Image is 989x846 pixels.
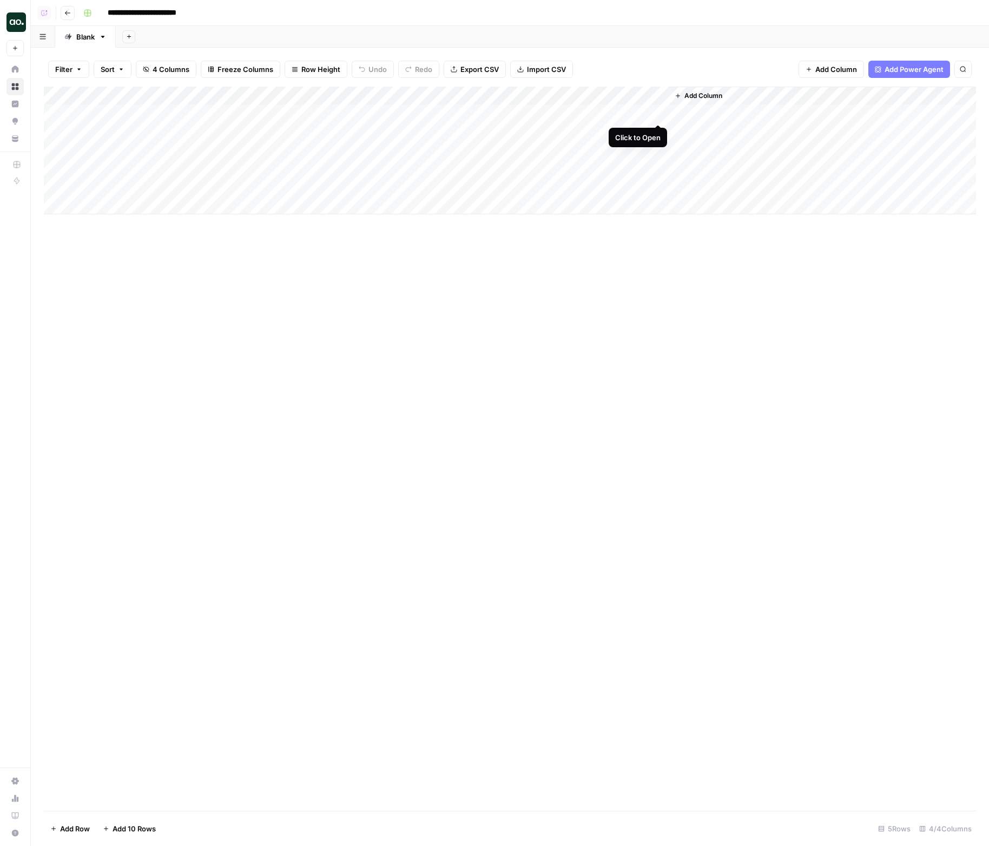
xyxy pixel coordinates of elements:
[48,61,89,78] button: Filter
[285,61,347,78] button: Row Height
[6,772,24,790] a: Settings
[217,64,273,75] span: Freeze Columns
[113,823,156,834] span: Add 10 Rows
[6,95,24,113] a: Insights
[76,31,95,42] div: Blank
[915,820,976,837] div: 4/4 Columns
[615,132,661,143] div: Click to Open
[874,820,915,837] div: 5 Rows
[6,790,24,807] a: Usage
[301,64,340,75] span: Row Height
[6,12,26,32] img: AirOps Builders Logo
[44,820,96,837] button: Add Row
[55,64,72,75] span: Filter
[6,130,24,147] a: Your Data
[460,64,499,75] span: Export CSV
[6,9,24,36] button: Workspace: AirOps Builders
[101,64,115,75] span: Sort
[60,823,90,834] span: Add Row
[444,61,506,78] button: Export CSV
[868,61,950,78] button: Add Power Agent
[6,807,24,824] a: Learning Hub
[96,820,162,837] button: Add 10 Rows
[368,64,387,75] span: Undo
[201,61,280,78] button: Freeze Columns
[6,61,24,78] a: Home
[55,26,116,48] a: Blank
[415,64,432,75] span: Redo
[94,61,131,78] button: Sort
[352,61,394,78] button: Undo
[799,61,864,78] button: Add Column
[670,89,727,103] button: Add Column
[6,78,24,95] a: Browse
[398,61,439,78] button: Redo
[6,824,24,842] button: Help + Support
[684,91,722,101] span: Add Column
[136,61,196,78] button: 4 Columns
[510,61,573,78] button: Import CSV
[815,64,857,75] span: Add Column
[885,64,944,75] span: Add Power Agent
[153,64,189,75] span: 4 Columns
[527,64,566,75] span: Import CSV
[6,113,24,130] a: Opportunities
